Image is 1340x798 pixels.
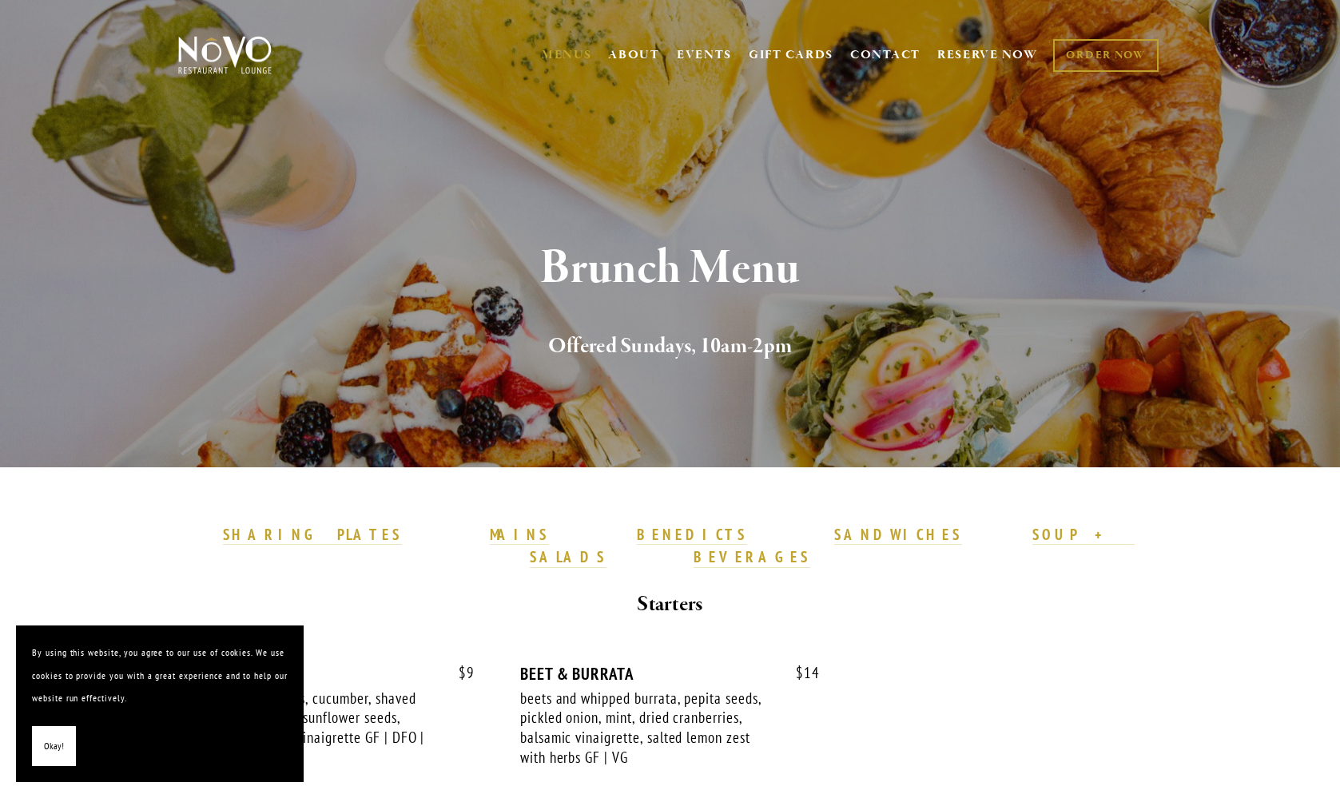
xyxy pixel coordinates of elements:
[542,47,592,63] a: MENUS
[1053,39,1158,72] a: ORDER NOW
[175,664,475,684] div: HOUSE SALAD
[223,525,402,544] strong: SHARING PLATES
[749,40,833,70] a: GIFT CARDS
[850,40,921,70] a: CONTACT
[32,641,288,710] p: By using this website, you agree to our use of cookies. We use cookies to provide you with a grea...
[44,735,64,758] span: Okay!
[834,525,962,544] strong: SANDWICHES
[443,664,475,682] span: 9
[637,525,747,546] a: BENEDICTS
[490,525,550,546] a: MAINS
[520,664,820,684] div: BEET & BURRATA
[16,625,304,782] section: Cookie banner
[694,547,810,566] strong: BEVERAGES
[32,726,76,767] button: Okay!
[175,35,275,75] img: Novo Restaurant &amp; Lounge
[780,664,820,682] span: 14
[608,47,660,63] a: ABOUT
[937,40,1038,70] a: RESERVE NOW
[459,663,467,682] span: $
[677,47,732,63] a: EVENTS
[205,330,1136,363] h2: Offered Sundays, 10am-2pm
[796,663,804,682] span: $
[637,525,747,544] strong: BENEDICTS
[530,525,1135,568] a: SOUP + SALADS
[205,243,1136,295] h1: Brunch Menu
[637,590,702,618] strong: Starters
[694,547,810,568] a: BEVERAGES
[520,689,774,768] div: beets and whipped burrata, pepita seeds, pickled onion, mint, dried cranberries, balsamic vinaigr...
[834,525,962,546] a: SANDWICHES
[223,525,402,546] a: SHARING PLATES
[490,525,550,544] strong: MAINS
